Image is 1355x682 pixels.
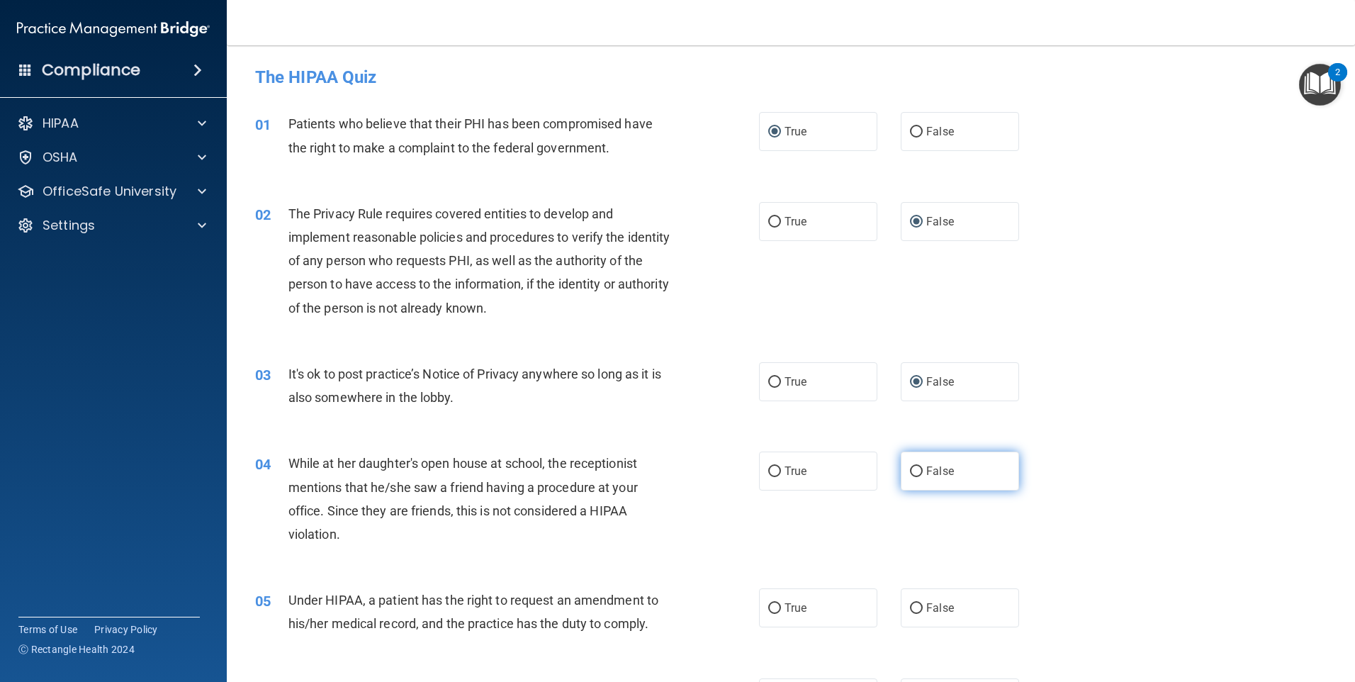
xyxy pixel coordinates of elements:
input: False [910,217,923,228]
input: False [910,603,923,614]
p: Settings [43,217,95,234]
input: True [768,377,781,388]
a: HIPAA [17,115,206,132]
span: True [785,125,806,138]
iframe: Drift Widget Chat Controller [1110,581,1338,638]
span: 04 [255,456,271,473]
span: Ⓒ Rectangle Health 2024 [18,642,135,656]
button: Open Resource Center, 2 new notifications [1299,64,1341,106]
span: While at her daughter's open house at school, the receptionist mentions that he/she saw a friend ... [288,456,638,542]
input: True [768,127,781,138]
input: False [910,127,923,138]
input: True [768,466,781,477]
span: 01 [255,116,271,133]
p: OfficeSafe University [43,183,176,200]
a: Terms of Use [18,622,77,637]
span: True [785,464,806,478]
h4: The HIPAA Quiz [255,68,1327,86]
span: True [785,375,806,388]
input: True [768,603,781,614]
span: False [926,125,954,138]
span: False [926,215,954,228]
span: False [926,601,954,615]
span: False [926,464,954,478]
span: True [785,601,806,615]
input: False [910,377,923,388]
a: Settings [17,217,206,234]
p: OSHA [43,149,78,166]
p: HIPAA [43,115,79,132]
span: False [926,375,954,388]
span: Under HIPAA, a patient has the right to request an amendment to his/her medical record, and the p... [288,593,658,631]
input: True [768,217,781,228]
span: The Privacy Rule requires covered entities to develop and implement reasonable policies and proce... [288,206,670,315]
input: False [910,466,923,477]
span: 03 [255,367,271,384]
span: True [785,215,806,228]
a: Privacy Policy [94,622,158,637]
span: It's ok to post practice’s Notice of Privacy anywhere so long as it is also somewhere in the lobby. [288,367,661,405]
div: 2 [1335,72,1340,91]
h4: Compliance [42,60,140,80]
a: OfficeSafe University [17,183,206,200]
span: Patients who believe that their PHI has been compromised have the right to make a complaint to th... [288,116,653,155]
img: PMB logo [17,15,210,43]
span: 05 [255,593,271,610]
span: 02 [255,206,271,223]
a: OSHA [17,149,206,166]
